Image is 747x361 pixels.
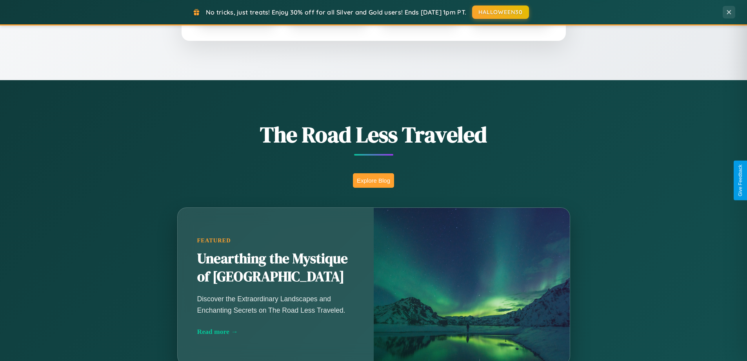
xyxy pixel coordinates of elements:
div: Give Feedback [738,165,743,196]
button: HALLOWEEN30 [472,5,529,19]
h1: The Road Less Traveled [138,119,609,150]
div: Featured [197,237,354,244]
button: Explore Blog [353,173,394,188]
span: No tricks, just treats! Enjoy 30% off for all Silver and Gold users! Ends [DATE] 1pm PT. [206,8,466,16]
p: Discover the Extraordinary Landscapes and Enchanting Secrets on The Road Less Traveled. [197,293,354,315]
h2: Unearthing the Mystique of [GEOGRAPHIC_DATA] [197,250,354,286]
div: Read more → [197,328,354,336]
